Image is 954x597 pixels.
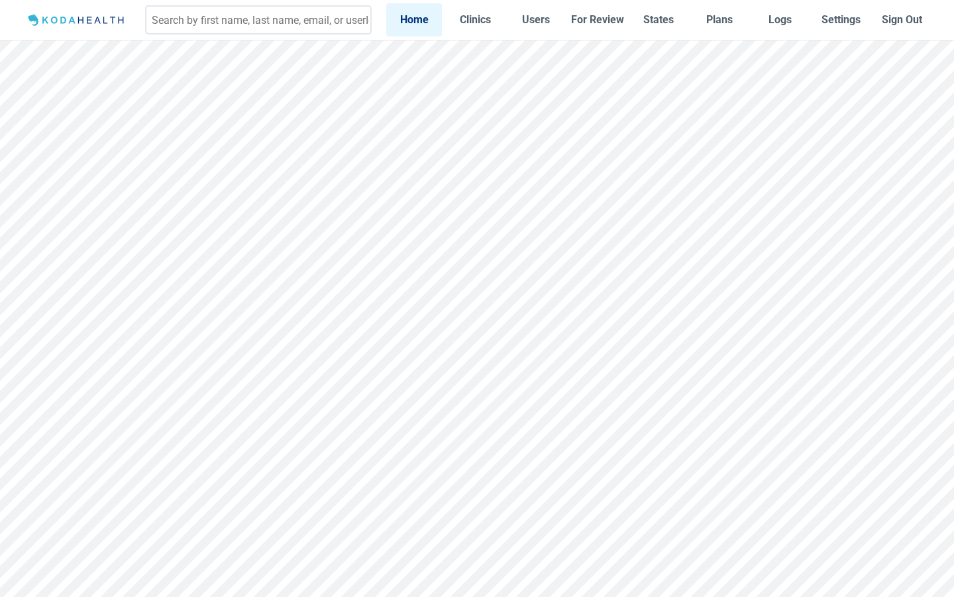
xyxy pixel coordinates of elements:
a: For Review [569,3,625,36]
a: Plans [692,3,747,36]
button: Sign Out [874,3,930,36]
a: States [631,3,686,36]
a: Clinics [447,3,503,36]
input: Search by first name, last name, email, or userId [145,5,372,34]
a: Users [508,3,564,36]
a: Settings [814,3,869,36]
img: Logo [24,12,131,29]
a: Home [386,3,442,36]
a: Logs [753,3,808,36]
